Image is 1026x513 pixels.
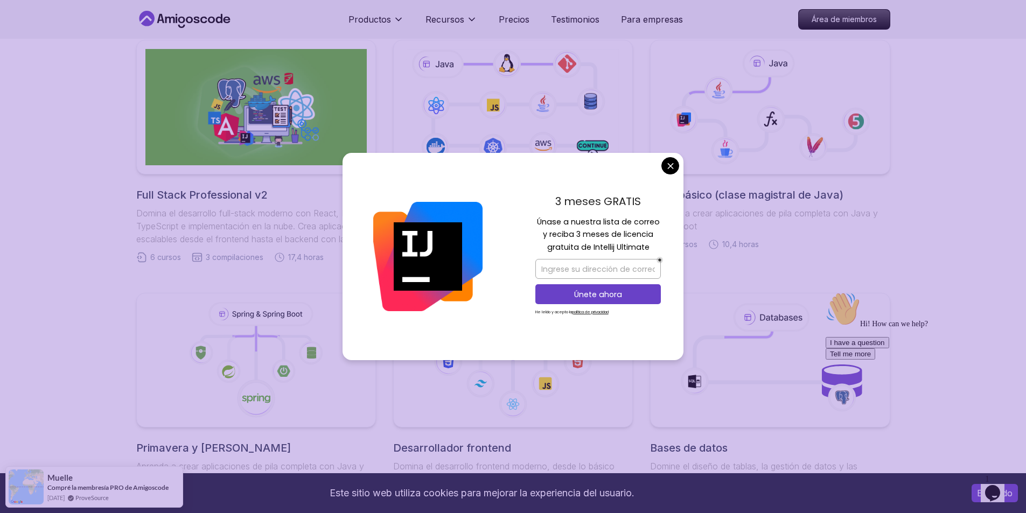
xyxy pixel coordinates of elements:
[650,40,890,250] a: Java básico (clase magistral de Java)Aprenda a crear aplicaciones de pila completa con Java y Spr...
[288,252,324,262] font: 17,4 horas
[650,208,878,231] font: Aprenda a crear aplicaciones de pila completa con Java y Spring Boot
[47,483,71,491] font: Compré
[393,441,511,454] font: Desarrollador frontend
[330,487,634,498] font: Este sitio web utiliza cookies para mejorar la experiencia del usuario.
[212,252,263,262] font: compilaciones
[972,484,1018,502] button: Aceptar cookies
[47,472,73,482] font: Muelle
[4,50,68,61] button: I have a question
[75,493,109,502] a: ProveSource
[621,14,683,25] font: Para empresas
[650,441,728,454] font: Bases de datos
[136,461,364,484] font: Aprenda a crear aplicaciones de pila completa con Java y Spring Boot
[150,252,155,262] font: 6
[136,441,291,454] font: Primavera y [PERSON_NAME]
[47,494,65,501] font: [DATE]
[821,287,1015,465] iframe: widget de chat
[722,240,759,249] font: 10,4 horas
[650,461,885,510] font: Domine el diseño de tablas, la gestión de datos y las operaciones avanzadas de bases de datos. Es...
[812,15,877,24] font: Área de miembros
[4,32,107,40] span: Hi! How can we help?
[977,488,1013,498] font: Entiendo
[499,14,529,25] font: Precios
[4,4,198,72] div: 👋Hi! How can we help?I have a questionTell me more
[72,483,169,491] a: la membresía PRO de Amigoscode
[348,14,391,25] font: Productos
[4,4,39,39] img: :wave:
[499,13,529,26] a: Precios
[9,469,44,504] img: Imagen de notificación de prueba social de Provesource
[981,470,1015,502] iframe: widget de chat
[136,188,268,201] font: Full Stack Professional v2
[348,13,404,34] button: Productos
[4,61,54,72] button: Tell me more
[136,293,376,503] a: Primavera y [PERSON_NAME]Aprenda a crear aplicaciones de pila completa con Java y Spring Boot10 c...
[674,240,697,249] font: cursos
[136,40,376,263] a: Full Stack Professional v2Full Stack Professional v2Domina el desarrollo full-stack moderno con R...
[650,188,843,201] font: Java básico (clase magistral de Java)
[551,13,599,26] a: Testimonios
[157,252,181,262] font: cursos
[206,252,210,262] font: 3
[621,13,683,26] a: Para empresas
[145,49,367,165] img: Full Stack Professional v2
[425,13,477,34] button: Recursos
[798,9,890,30] a: Área de miembros
[136,208,374,257] font: Domina el desarrollo full-stack moderno con React, Node.js, TypeScript e implementación en la nub...
[551,14,599,25] font: Testimonios
[393,40,633,250] a: Java Full StackAprenda a crear aplicaciones de pila completa con Java y Spring Boot29 cursos4 com...
[425,14,464,25] font: Recursos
